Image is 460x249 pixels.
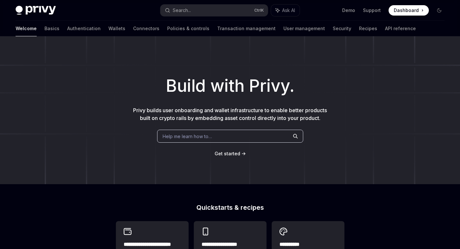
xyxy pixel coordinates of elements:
[271,5,300,16] button: Ask AI
[282,7,295,14] span: Ask AI
[359,21,377,36] a: Recipes
[16,6,56,15] img: dark logo
[160,5,268,16] button: Search...CtrlK
[342,7,355,14] a: Demo
[173,6,191,14] div: Search...
[215,151,240,156] span: Get started
[163,133,212,140] span: Help me learn how to…
[283,21,325,36] a: User management
[217,21,276,36] a: Transaction management
[385,21,416,36] a: API reference
[389,5,429,16] a: Dashboard
[10,73,450,99] h1: Build with Privy.
[254,8,264,13] span: Ctrl K
[133,107,327,121] span: Privy builds user onboarding and wallet infrastructure to enable better products built on crypto ...
[215,150,240,157] a: Get started
[108,21,125,36] a: Wallets
[67,21,101,36] a: Authentication
[44,21,59,36] a: Basics
[363,7,381,14] a: Support
[16,21,37,36] a: Welcome
[333,21,351,36] a: Security
[394,7,419,14] span: Dashboard
[167,21,209,36] a: Policies & controls
[434,5,444,16] button: Toggle dark mode
[133,21,159,36] a: Connectors
[116,204,344,211] h2: Quickstarts & recipes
